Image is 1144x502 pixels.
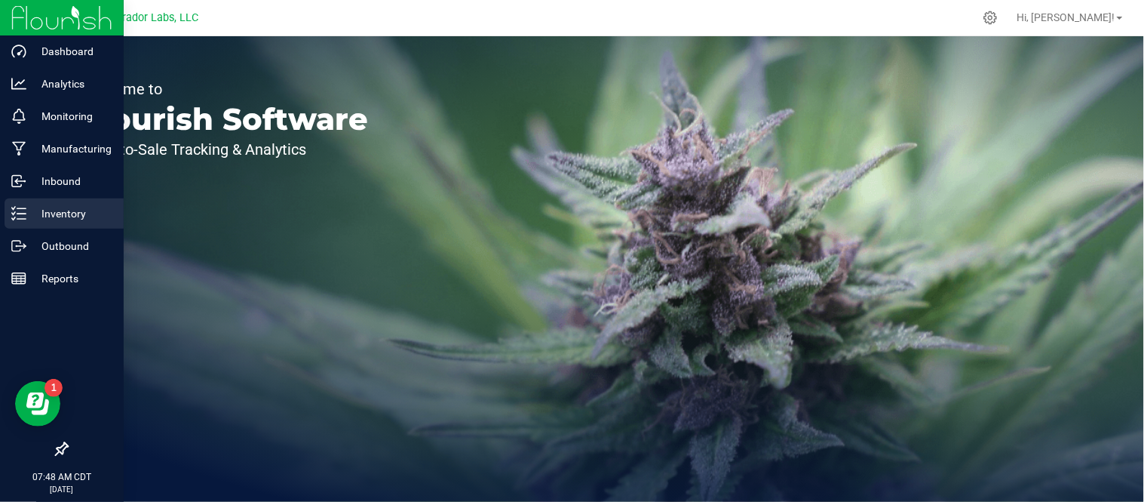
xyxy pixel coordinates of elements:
p: Reports [26,269,117,288]
iframe: Resource center unread badge [44,379,63,397]
p: Manufacturing [26,140,117,158]
p: Seed-to-Sale Tracking & Analytics [81,142,368,157]
inline-svg: Inbound [11,174,26,189]
span: Curador Labs, LLC [109,11,198,24]
p: Monitoring [26,107,117,125]
p: [DATE] [7,484,117,495]
inline-svg: Manufacturing [11,141,26,156]
inline-svg: Analytics [11,76,26,91]
p: Dashboard [26,42,117,60]
p: Flourish Software [81,104,368,134]
p: Inventory [26,205,117,223]
inline-svg: Monitoring [11,109,26,124]
p: 07:48 AM CDT [7,470,117,484]
p: Inbound [26,172,117,190]
div: Manage settings [981,11,1000,25]
inline-svg: Reports [11,271,26,286]
inline-svg: Outbound [11,239,26,254]
iframe: Resource center [15,381,60,427]
span: Hi, [PERSON_NAME]! [1017,11,1115,23]
inline-svg: Dashboard [11,44,26,59]
p: Outbound [26,237,117,255]
p: Welcome to [81,82,368,97]
p: Analytics [26,75,117,93]
inline-svg: Inventory [11,206,26,221]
